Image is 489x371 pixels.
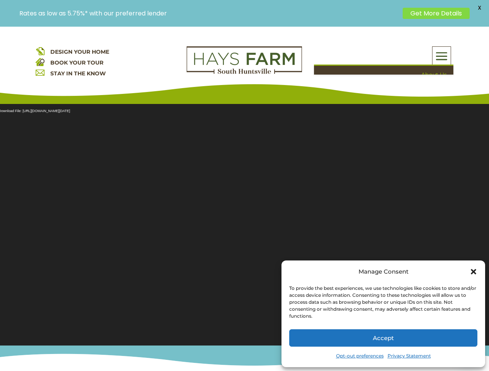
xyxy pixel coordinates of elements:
[470,268,477,276] div: Close dialog
[289,329,477,347] button: Accept
[50,48,109,55] a: DESIGN YOUR HOME
[289,285,477,320] div: To provide the best experiences, we use technologies like cookies to store and/or access device i...
[187,46,302,74] img: Logo
[388,351,431,361] a: Privacy Statement
[50,70,106,77] a: STAY IN THE KNOW
[319,66,453,84] a: About Us
[359,266,408,277] div: Manage Consent
[50,59,103,66] a: BOOK YOUR TOUR
[474,2,485,14] span: X
[36,57,45,66] img: book your home tour
[19,10,399,17] p: Rates as low as 5.75%* with our preferred lender
[36,46,45,55] img: design your home
[187,69,302,76] a: hays farm homes huntsville development
[403,8,470,19] a: Get More Details
[336,351,384,361] a: Opt-out preferences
